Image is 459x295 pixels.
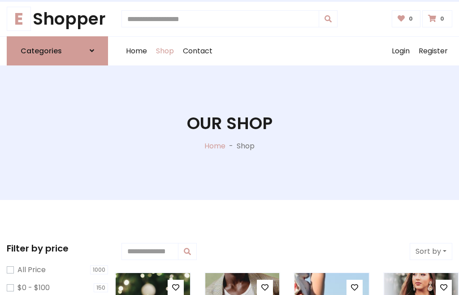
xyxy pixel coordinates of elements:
a: Shop [152,37,178,65]
a: Home [121,37,152,65]
p: - [225,141,237,152]
span: 1000 [90,265,108,274]
a: 0 [392,10,421,27]
button: Sort by [410,243,452,260]
h1: Our Shop [187,113,273,134]
span: 0 [438,15,446,23]
a: Home [204,141,225,151]
a: Categories [7,36,108,65]
span: E [7,7,31,31]
span: 0 [407,15,415,23]
a: 0 [422,10,452,27]
label: All Price [17,265,46,275]
a: EShopper [7,9,108,29]
a: Contact [178,37,217,65]
a: Register [414,37,452,65]
span: 150 [94,283,108,292]
a: Login [387,37,414,65]
label: $0 - $100 [17,282,50,293]
p: Shop [237,141,255,152]
h6: Categories [21,47,62,55]
h1: Shopper [7,9,108,29]
h5: Filter by price [7,243,108,254]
